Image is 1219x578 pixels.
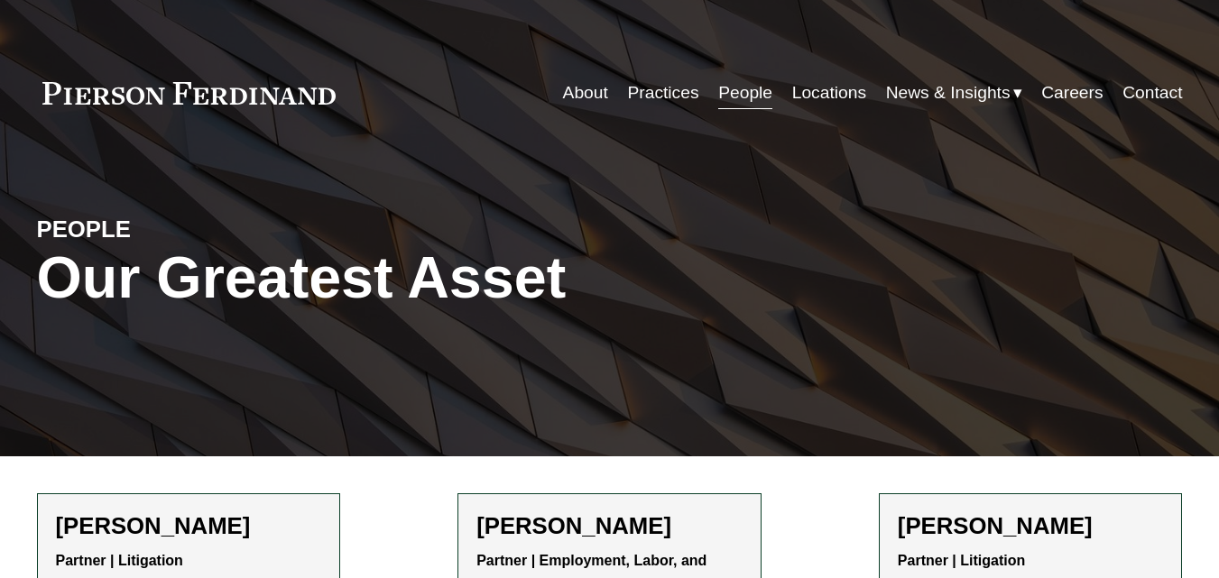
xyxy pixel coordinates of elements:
[898,512,1164,540] h2: [PERSON_NAME]
[886,76,1022,110] a: folder dropdown
[476,512,743,540] h2: [PERSON_NAME]
[37,244,801,311] h1: Our Greatest Asset
[627,76,698,110] a: Practices
[56,512,322,540] h2: [PERSON_NAME]
[563,76,608,110] a: About
[718,76,772,110] a: People
[1041,76,1103,110] a: Careers
[898,553,1025,568] strong: Partner | Litigation
[886,78,1011,109] span: News & Insights
[1122,76,1182,110] a: Contact
[792,76,866,110] a: Locations
[37,215,323,244] h4: PEOPLE
[56,553,183,568] strong: Partner | Litigation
